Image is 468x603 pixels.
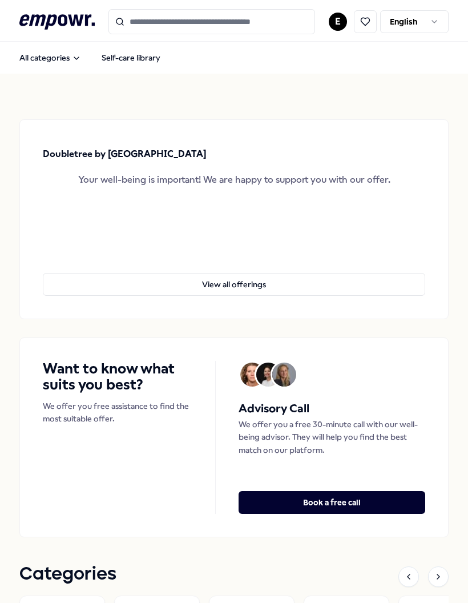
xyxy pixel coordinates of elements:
div: Your well-being is important! We are happy to support you with our offer. [43,172,425,187]
h4: Want to know what suits you best? [43,361,192,393]
p: We offer you a free 30-minute call with our well-being advisor. They will help you find the best ... [239,418,425,456]
button: Book a free call [239,491,425,514]
h5: Advisory Call [239,400,425,418]
a: Self-care library [92,46,170,69]
button: View all offerings [43,273,425,296]
img: Avatar [256,363,280,387]
p: We offer you free assistance to find the most suitable offer. [43,400,192,425]
button: All categories [10,46,90,69]
img: Avatar [272,363,296,387]
a: View all offerings [43,255,425,296]
h1: Categories [19,560,116,589]
img: Avatar [240,363,264,387]
button: E [329,13,347,31]
input: Search for products, categories or subcategories [108,9,315,34]
p: Doubletree by [GEOGRAPHIC_DATA] [43,147,207,162]
nav: Main [10,46,170,69]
